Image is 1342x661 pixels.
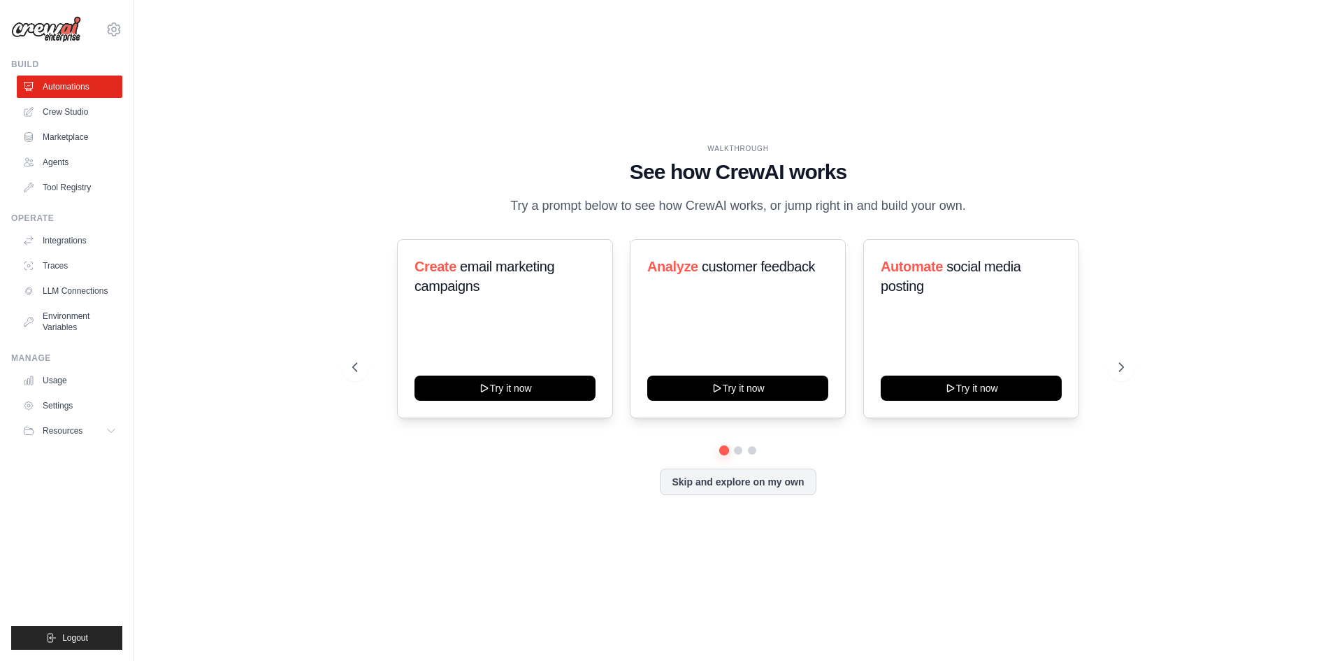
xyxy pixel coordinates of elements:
p: Try a prompt below to see how CrewAI works, or jump right in and build your own. [503,196,973,216]
span: Logout [62,632,88,644]
a: Traces [17,255,122,277]
a: LLM Connections [17,280,122,302]
a: Tool Registry [17,176,122,199]
span: Analyze [647,259,698,274]
a: Usage [17,369,122,392]
a: Settings [17,395,122,417]
span: Resources [43,425,82,436]
a: Agents [17,151,122,173]
a: Integrations [17,229,122,252]
button: Try it now [647,376,828,401]
button: Logout [11,626,122,650]
span: customer feedback [702,259,815,274]
img: Logo [11,16,81,43]
a: Crew Studio [17,101,122,123]
div: Operate [11,213,122,224]
h1: See how CrewAI works [352,159,1124,185]
button: Skip and explore on my own [660,469,816,495]
span: Automate [881,259,943,274]
a: Automations [17,76,122,98]
span: email marketing campaigns [414,259,554,294]
div: Build [11,59,122,70]
div: WALKTHROUGH [352,143,1124,154]
div: Manage [11,353,122,364]
button: Resources [17,420,122,442]
button: Try it now [881,376,1062,401]
span: social media posting [881,259,1021,294]
span: Create [414,259,456,274]
a: Marketplace [17,126,122,148]
a: Environment Variables [17,305,122,339]
button: Try it now [414,376,596,401]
